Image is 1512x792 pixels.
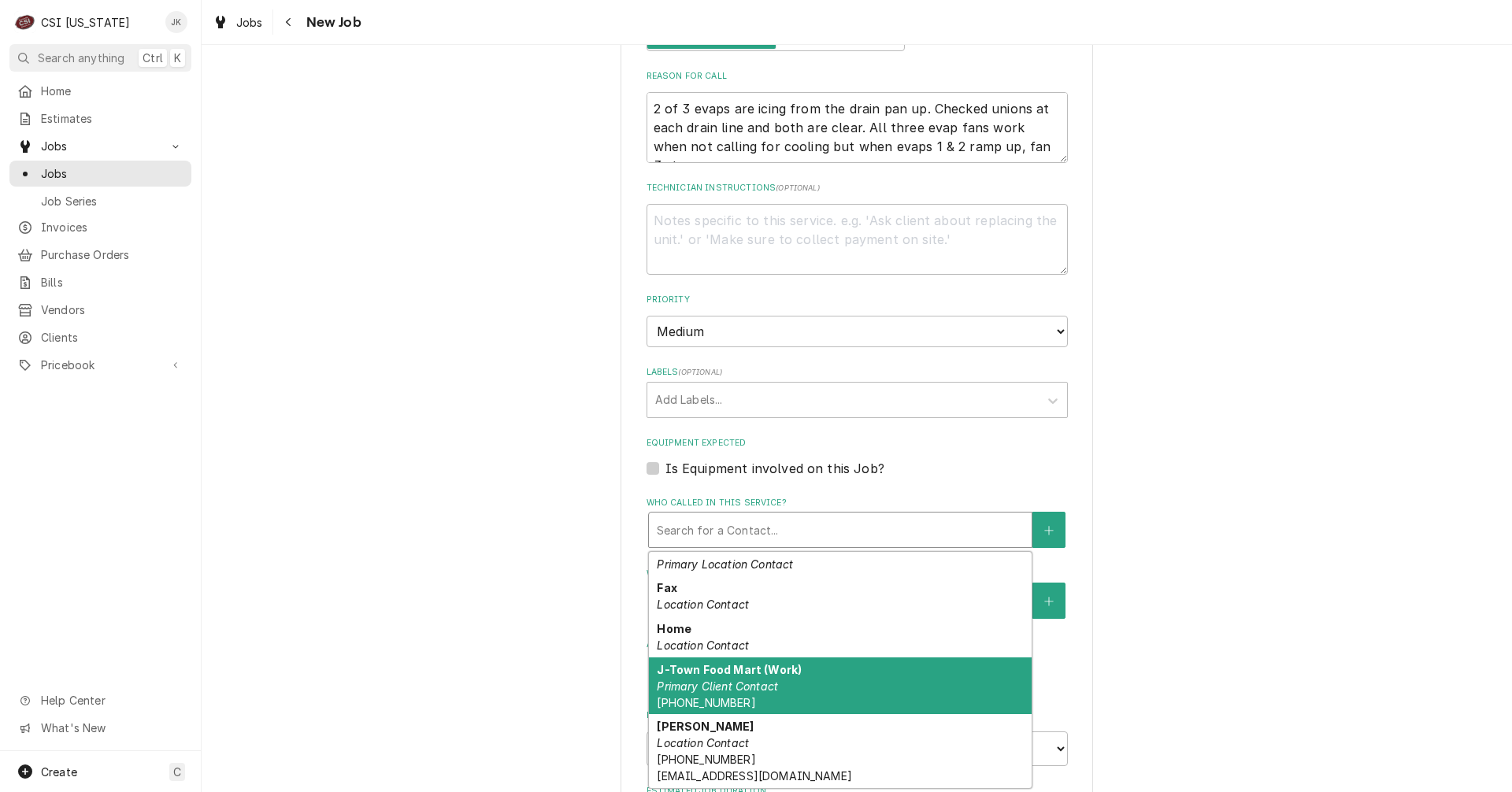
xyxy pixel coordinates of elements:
[41,110,183,127] span: Estimates
[41,765,77,779] span: Create
[647,70,1068,83] label: Reason For Call
[1044,525,1054,536] svg: Create New Contact
[776,183,820,192] span: ( optional )
[165,11,187,33] div: JK
[206,9,269,35] a: Jobs
[9,269,191,295] a: Bills
[173,764,181,780] span: C
[14,11,36,33] div: CSI Kentucky's Avatar
[657,663,802,676] strong: J-Town Food Mart (Work)
[41,219,183,235] span: Invoices
[647,497,1068,548] div: Who called in this service?
[647,638,1068,651] label: Attachments
[9,105,191,131] a: Estimates
[9,242,191,268] a: Purchase Orders
[1044,596,1054,607] svg: Create New Contact
[41,83,183,99] span: Home
[276,9,302,35] button: Navigate back
[647,437,1068,477] div: Equipment Expected
[657,541,702,554] strong: Cellular
[657,696,755,709] span: [PHONE_NUMBER]
[1032,583,1065,619] button: Create New Contact
[9,297,191,323] a: Vendors
[647,709,1068,722] label: Estimated Arrival Time
[657,598,749,611] em: Location Contact
[647,568,1068,580] label: Who should the tech(s) ask for?
[174,50,181,66] span: K
[657,557,793,571] em: Primary Location Contact
[1032,512,1065,548] button: Create New Contact
[41,274,183,291] span: Bills
[143,50,163,66] span: Ctrl
[657,720,754,733] strong: [PERSON_NAME]
[38,50,124,66] span: Search anything
[236,14,263,31] span: Jobs
[41,302,183,318] span: Vendors
[647,731,851,766] input: Date
[9,44,191,72] button: Search anythingCtrlK
[647,638,1068,690] div: Attachments
[657,736,749,749] em: Location Contact
[41,193,183,209] span: Job Series
[657,622,691,635] strong: Home
[41,138,160,154] span: Jobs
[14,11,36,33] div: C
[657,753,851,783] span: [PHONE_NUMBER] [EMAIL_ADDRESS][DOMAIN_NAME]
[9,188,191,214] a: Job Series
[657,638,749,652] em: Location Contact
[41,692,182,709] span: Help Center
[9,324,191,350] a: Clients
[647,437,1068,450] label: Equipment Expected
[647,92,1068,163] textarea: 2 of 3 evaps are icing from the drain pan up. Checked unions at each drain line and both are clea...
[647,182,1068,274] div: Technician Instructions
[41,329,183,346] span: Clients
[9,161,191,187] a: Jobs
[657,679,778,693] em: Primary Client Contact
[41,246,183,263] span: Purchase Orders
[647,497,1068,509] label: Who called in this service?
[647,294,1068,346] div: Priority
[647,366,1068,417] div: Labels
[41,720,182,736] span: What's New
[9,133,191,159] a: Go to Jobs
[165,11,187,33] div: Jeff Kuehl's Avatar
[647,709,1068,765] div: Estimated Arrival Time
[9,214,191,240] a: Invoices
[657,581,676,594] strong: Fax
[647,568,1068,619] div: Who should the tech(s) ask for?
[9,687,191,713] a: Go to Help Center
[41,14,130,31] div: CSI [US_STATE]
[9,78,191,104] a: Home
[647,182,1068,194] label: Technician Instructions
[647,366,1068,379] label: Labels
[665,459,884,478] label: Is Equipment involved on this Job?
[9,352,191,378] a: Go to Pricebook
[9,715,191,741] a: Go to What's New
[678,368,722,376] span: ( optional )
[647,70,1068,162] div: Reason For Call
[302,12,361,33] span: New Job
[647,294,1068,306] label: Priority
[41,165,183,182] span: Jobs
[41,357,160,373] span: Pricebook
